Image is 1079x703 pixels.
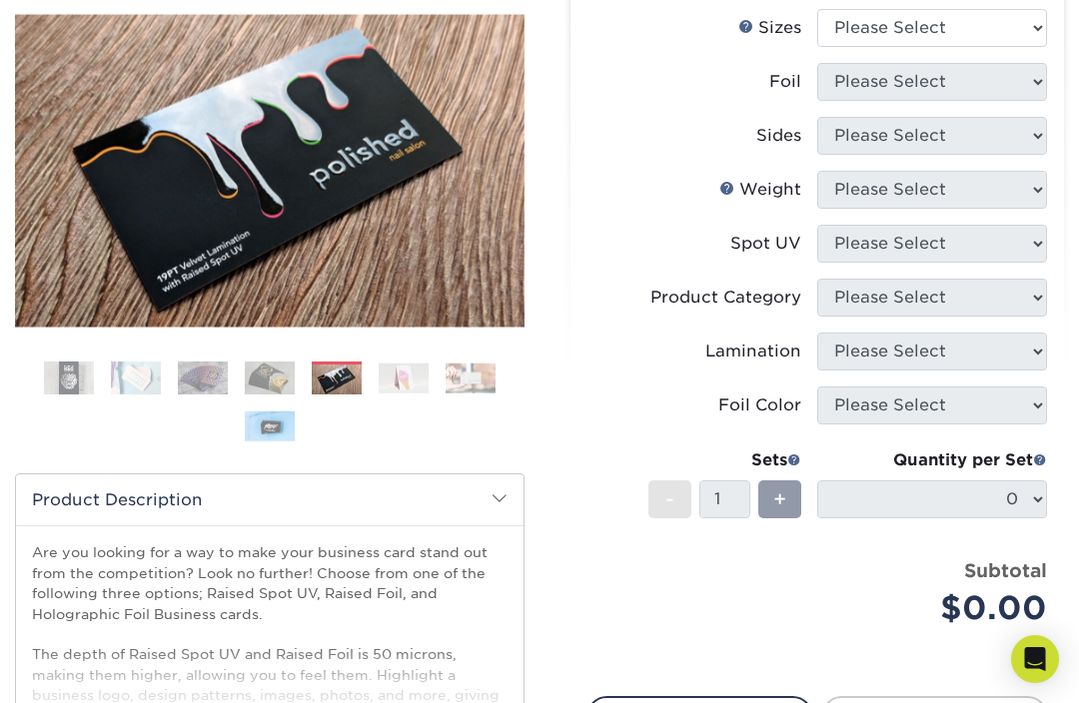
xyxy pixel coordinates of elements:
[817,448,1047,472] div: Quantity per Set
[964,559,1047,581] strong: Subtotal
[756,124,801,148] div: Sides
[650,286,801,310] div: Product Category
[718,393,801,417] div: Foil Color
[44,353,94,403] img: Business Cards 01
[312,364,362,395] img: Business Cards 05
[738,16,801,40] div: Sizes
[773,484,786,514] span: +
[379,362,429,393] img: Business Cards 06
[719,178,801,202] div: Weight
[665,484,674,514] span: -
[705,340,801,363] div: Lamination
[769,70,801,94] div: Foil
[832,584,1047,632] div: $0.00
[446,362,496,393] img: Business Cards 07
[245,360,295,395] img: Business Cards 04
[178,360,228,395] img: Business Cards 03
[15,15,525,328] img: Raised UV or Foil 05
[1011,635,1059,683] div: Open Intercom Messenger
[245,410,295,441] img: Business Cards 08
[648,448,801,472] div: Sets
[16,474,524,525] h2: Product Description
[730,232,801,256] div: Spot UV
[111,360,161,395] img: Business Cards 02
